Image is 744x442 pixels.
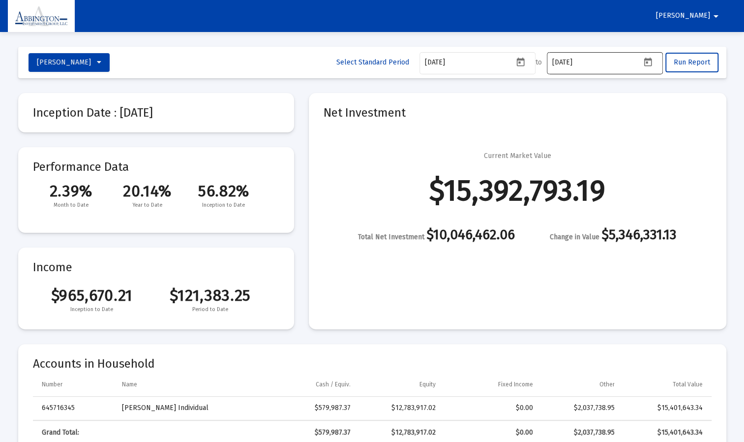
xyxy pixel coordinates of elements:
[33,286,151,305] span: $965,670.21
[449,403,533,413] div: $0.00
[665,53,718,72] button: Run Report
[358,230,515,242] div: $10,046,462.06
[33,200,109,210] span: Month to Date
[419,380,436,388] div: Equity
[33,373,115,396] td: Column Number
[641,55,655,69] button: Open calendar
[358,233,424,241] span: Total Net Investment
[513,55,528,69] button: Open calendar
[710,6,722,26] mat-icon: arrow_drop_down
[552,59,641,66] input: Select a date
[42,380,62,388] div: Number
[115,373,261,396] td: Column Name
[336,58,409,66] span: Select Standard Period
[185,182,262,200] span: 56.82%
[449,428,533,438] div: $0.00
[33,182,109,200] span: 2.39%
[628,403,702,413] div: $15,401,643.34
[33,162,279,210] mat-card-title: Performance Data
[151,305,269,315] span: Period to Date
[122,380,137,388] div: Name
[357,373,443,396] td: Column Equity
[429,186,605,195] div: $15,392,793.19
[268,428,351,438] div: $579,987.37
[425,59,513,66] input: Select a date
[42,428,108,438] div: Grand Total:
[324,108,712,118] mat-card-title: Net Investment
[37,58,91,66] span: [PERSON_NAME]
[550,233,599,241] span: Change in Value
[33,305,151,315] span: Inception to Date
[151,286,269,305] span: $121,383.25
[33,262,279,272] mat-card-title: Income
[656,12,710,20] span: [PERSON_NAME]
[364,403,436,413] div: $12,783,917.02
[109,182,185,200] span: 20.14%
[29,53,110,72] button: [PERSON_NAME]
[484,151,551,161] div: Current Market Value
[115,397,261,420] td: [PERSON_NAME] Individual
[673,380,703,388] div: Total Value
[33,397,115,420] td: 645716345
[536,58,542,66] label: to
[539,373,621,396] td: Column Other
[316,380,351,388] div: Cash / Equiv.
[15,6,67,26] img: Dashboard
[599,380,614,388] div: Other
[364,428,436,438] div: $12,783,917.02
[185,200,262,210] span: Inception to Date
[674,58,710,66] span: Run Report
[550,230,677,242] div: $5,346,331.13
[628,428,702,438] div: $15,401,643.34
[546,403,614,413] div: $2,037,738.95
[644,6,734,26] button: [PERSON_NAME]
[498,380,533,388] div: Fixed Income
[33,108,279,118] mat-card-title: Inception Date : [DATE]
[443,373,540,396] td: Column Fixed Income
[546,428,614,438] div: $2,037,738.95
[109,200,185,210] span: Year to Date
[268,403,351,413] div: $579,987.37
[621,373,711,396] td: Column Total Value
[33,359,712,369] mat-card-title: Accounts in Household
[261,373,357,396] td: Column Cash / Equiv.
